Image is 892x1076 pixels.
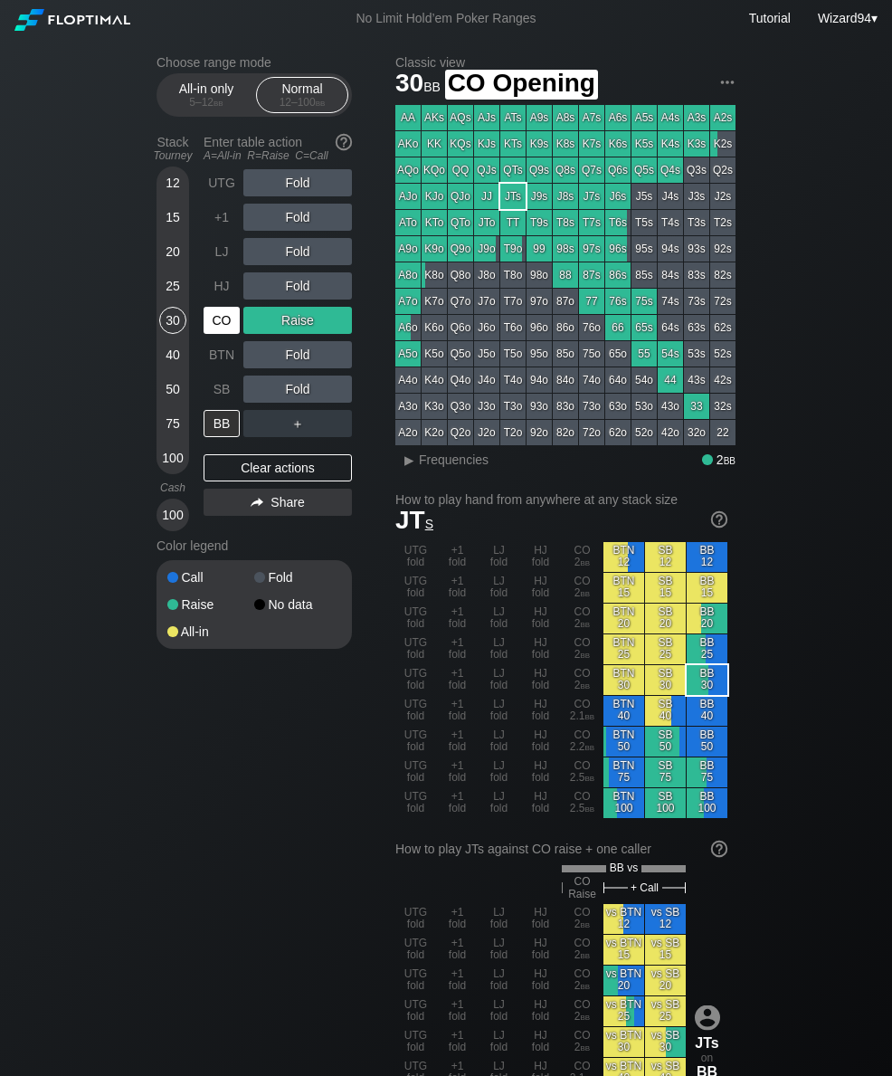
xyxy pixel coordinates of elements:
div: ATo [395,210,421,235]
div: 32s [710,394,735,419]
div: K3s [684,131,709,157]
div: JTs [500,184,526,209]
div: A6o [395,315,421,340]
div: J8o [474,262,499,288]
div: Clear actions [204,454,352,481]
div: 32o [684,420,709,445]
div: J9o [474,236,499,262]
div: 30 [159,307,186,334]
div: T3o [500,394,526,419]
div: SB [204,376,240,403]
div: LJ fold [479,696,519,726]
div: CO [204,307,240,334]
div: +1 fold [437,634,478,664]
div: QJo [448,184,473,209]
div: CO 2.2 [562,727,603,757]
div: HJ fold [520,542,561,572]
div: 64o [605,367,631,393]
div: KTs [500,131,526,157]
div: 98s [553,236,578,262]
div: QQ [448,157,473,183]
div: J4o [474,367,499,393]
div: A7o [395,289,421,314]
div: SB 12 [645,542,686,572]
div: K2s [710,131,735,157]
div: 15 [159,204,186,231]
div: K9s [527,131,552,157]
div: LJ fold [479,542,519,572]
div: BTN 25 [603,634,644,664]
div: A2s [710,105,735,130]
div: 100 [159,444,186,471]
div: SB 40 [645,696,686,726]
div: 55 [631,341,657,367]
div: AQs [448,105,473,130]
div: Raise [167,598,254,611]
div: A8o [395,262,421,288]
div: BTN 50 [603,727,644,757]
div: CO 2.1 [562,696,603,726]
div: Call [167,571,254,584]
div: J3s [684,184,709,209]
div: CO 2 [562,573,603,603]
div: Enter table action [204,128,352,169]
div: 94o [527,367,552,393]
div: BTN 30 [603,665,644,695]
div: QTs [500,157,526,183]
div: Q3o [448,394,473,419]
div: K6s [605,131,631,157]
div: 73o [579,394,604,419]
div: K5o [422,341,447,367]
img: help.32db89a4.svg [709,839,729,859]
div: 40 [159,341,186,368]
div: No Limit Hold’em Poker Ranges [328,11,563,30]
div: 5 – 12 [168,96,244,109]
div: All-in only [165,78,248,112]
div: BB 50 [687,727,727,757]
div: JJ [474,184,499,209]
div: T7o [500,289,526,314]
img: help.32db89a4.svg [334,132,354,152]
div: K2o [422,420,447,445]
div: A=All-in R=Raise C=Call [204,149,352,162]
div: A2o [395,420,421,445]
div: +1 fold [437,604,478,633]
div: K8o [422,262,447,288]
div: 44 [658,367,683,393]
div: A7s [579,105,604,130]
img: share.864f2f62.svg [251,498,263,508]
img: icon-avatar.b40e07d9.svg [695,1005,720,1030]
div: BB 15 [687,573,727,603]
div: K5s [631,131,657,157]
div: UTG fold [395,696,436,726]
div: 85o [553,341,578,367]
span: 30 [393,70,443,100]
div: HJ fold [520,634,561,664]
div: Cash [149,481,196,494]
div: ▸ [397,449,421,471]
div: 95o [527,341,552,367]
div: 42s [710,367,735,393]
div: K4s [658,131,683,157]
div: Fold [243,204,352,231]
div: BTN 20 [603,604,644,633]
div: 74o [579,367,604,393]
div: T8o [500,262,526,288]
div: Q6o [448,315,473,340]
div: J8s [553,184,578,209]
div: K8s [553,131,578,157]
div: CO 2 [562,542,603,572]
div: KQs [448,131,473,157]
div: J2o [474,420,499,445]
h2: How to play hand from anywhere at any stack size [395,492,727,507]
img: ellipsis.fd386fe8.svg [717,72,737,92]
div: A3s [684,105,709,130]
div: T4s [658,210,683,235]
div: 62o [605,420,631,445]
div: Tourney [149,149,196,162]
div: QJs [474,157,499,183]
div: BB 40 [687,696,727,726]
div: 54o [631,367,657,393]
div: 65s [631,315,657,340]
div: 75s [631,289,657,314]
